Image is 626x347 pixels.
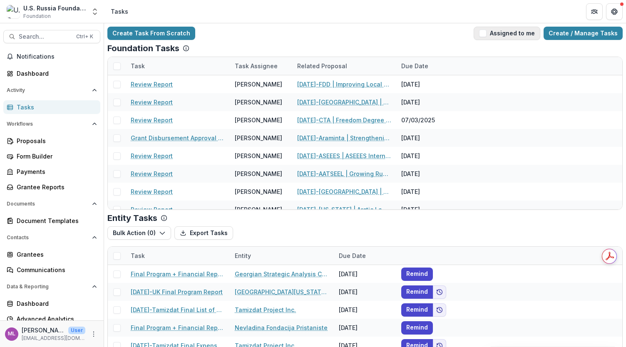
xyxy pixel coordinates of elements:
button: Add to friends [433,285,446,299]
a: Form Builder [3,149,100,163]
div: [DATE] [396,93,459,111]
div: Task [126,62,150,70]
div: Grantee Reports [17,183,94,191]
a: [DATE]-Araminta | Strengthening Capacities of Russian Human Rights Defenders to Develop the Busin... [297,134,391,142]
div: [DATE] [396,165,459,183]
div: [DATE] [396,147,459,165]
a: Tasks [3,100,100,114]
div: Task Assignee [230,62,283,70]
span: Documents [7,201,89,207]
div: [DATE] [334,283,396,301]
div: Task Assignee [230,57,292,75]
div: [PERSON_NAME] [235,205,282,214]
div: [PERSON_NAME] [235,116,282,124]
a: Dashboard [3,297,100,310]
div: Related Proposal [292,62,352,70]
button: Remind [401,321,433,335]
button: Assigned to me [474,27,540,40]
p: Entity Tasks [107,213,157,223]
button: Open Contacts [3,231,100,244]
a: Review Report [131,151,173,160]
div: Task [126,57,230,75]
div: Entity [230,247,334,265]
div: Due Date [396,57,459,75]
button: More [89,329,99,339]
span: Notifications [17,53,97,60]
a: [DATE]-FDD | Improving Local Governance Competence Among Rising Exiled Russian Civil Society Leaders [297,80,391,89]
div: Related Proposal [292,57,396,75]
img: U.S. Russia Foundation [7,5,20,18]
a: Tamizdat Project Inc. [235,305,296,314]
a: [DATE]-ASEEES | ASEEES Internship Grant Program, [DATE]-[DATE] [297,151,391,160]
span: Activity [7,87,89,93]
p: [PERSON_NAME] [22,326,65,335]
button: Partners [586,3,603,20]
div: [DATE] [396,129,459,147]
div: Maria Lvova [8,331,15,337]
a: Review Report [131,98,173,107]
button: Open Workflows [3,117,100,131]
div: Communications [17,265,94,274]
a: Nevladina Fondacija Pristaniste [235,323,328,332]
a: Georgian Strategic Analysis Center [235,270,329,278]
button: Bulk Action (0) [107,226,171,240]
div: Task [126,247,230,265]
div: U.S. Russia Foundation [23,4,86,12]
a: Grantees [3,248,100,261]
a: [GEOGRAPHIC_DATA][US_STATE] for Research [235,288,329,296]
a: Final Program + Financial Report [131,323,225,332]
button: Open entity switcher [89,3,101,20]
div: Document Templates [17,216,94,225]
a: [DATE]-CTA | Freedom Degree Online Matching System [297,116,391,124]
a: [DATE]-UK Final Program Report [131,288,223,296]
p: [EMAIL_ADDRESS][DOMAIN_NAME] [22,335,85,342]
a: Grant Disbursement Approval Form [131,134,225,142]
div: [PERSON_NAME] [235,80,282,89]
div: Tasks [111,7,128,16]
p: Foundation Tasks [107,43,179,53]
div: Dashboard [17,69,94,78]
div: Task [126,251,150,260]
a: [DATE]-[US_STATE] | Arctic Law Beyond Borders [297,205,391,214]
a: Review Report [131,80,173,89]
div: [DATE] [334,301,396,319]
div: [DATE] [396,75,459,93]
a: [DATE]-AATSEEL | Growing Russian Studies through Bridge-Building and Inclusion [297,169,391,178]
a: Communications [3,263,100,277]
button: Open Data & Reporting [3,280,100,293]
div: Proposals [17,136,94,145]
div: Due Date [396,62,433,70]
a: Dashboard [3,67,100,80]
button: Remind [401,285,433,299]
p: User [68,327,85,334]
a: Advanced Analytics [3,312,100,326]
button: Add to friends [433,303,446,317]
span: Search... [19,33,71,40]
div: [DATE] [396,201,459,218]
button: Open Activity [3,84,100,97]
div: [PERSON_NAME] [235,187,282,196]
button: Export Tasks [174,226,233,240]
div: Due Date [334,247,396,265]
div: [DATE] [396,183,459,201]
div: [PERSON_NAME] [235,169,282,178]
span: Workflows [7,121,89,127]
a: Review Report [131,169,173,178]
div: [DATE] [334,319,396,337]
div: [PERSON_NAME] [235,151,282,160]
a: Payments [3,165,100,178]
div: Advanced Analytics [17,315,94,323]
button: Search... [3,30,100,43]
div: [DATE] [334,265,396,283]
div: Entity [230,251,256,260]
a: [DATE]-[GEOGRAPHIC_DATA] | Fostering the Next Generation of Russia-focused Professionals [297,98,391,107]
a: [DATE]-[GEOGRAPHIC_DATA] | Expanding Opportunities for Undergraduates and MAs in Russian Studiesi... [297,187,391,196]
a: [DATE]-Tamizdat Final List of Expenses [131,305,225,314]
span: Contacts [7,235,89,240]
a: Proposals [3,134,100,148]
div: Due Date [334,251,371,260]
